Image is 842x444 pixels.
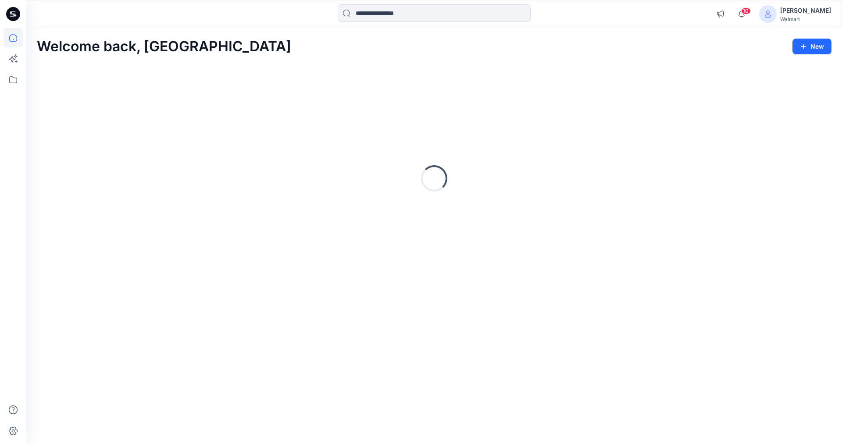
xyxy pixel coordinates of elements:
h2: Welcome back, [GEOGRAPHIC_DATA] [37,39,291,55]
div: Walmart [780,16,831,22]
svg: avatar [764,11,771,18]
span: 10 [741,7,751,14]
div: [PERSON_NAME] [780,5,831,16]
button: New [792,39,831,54]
